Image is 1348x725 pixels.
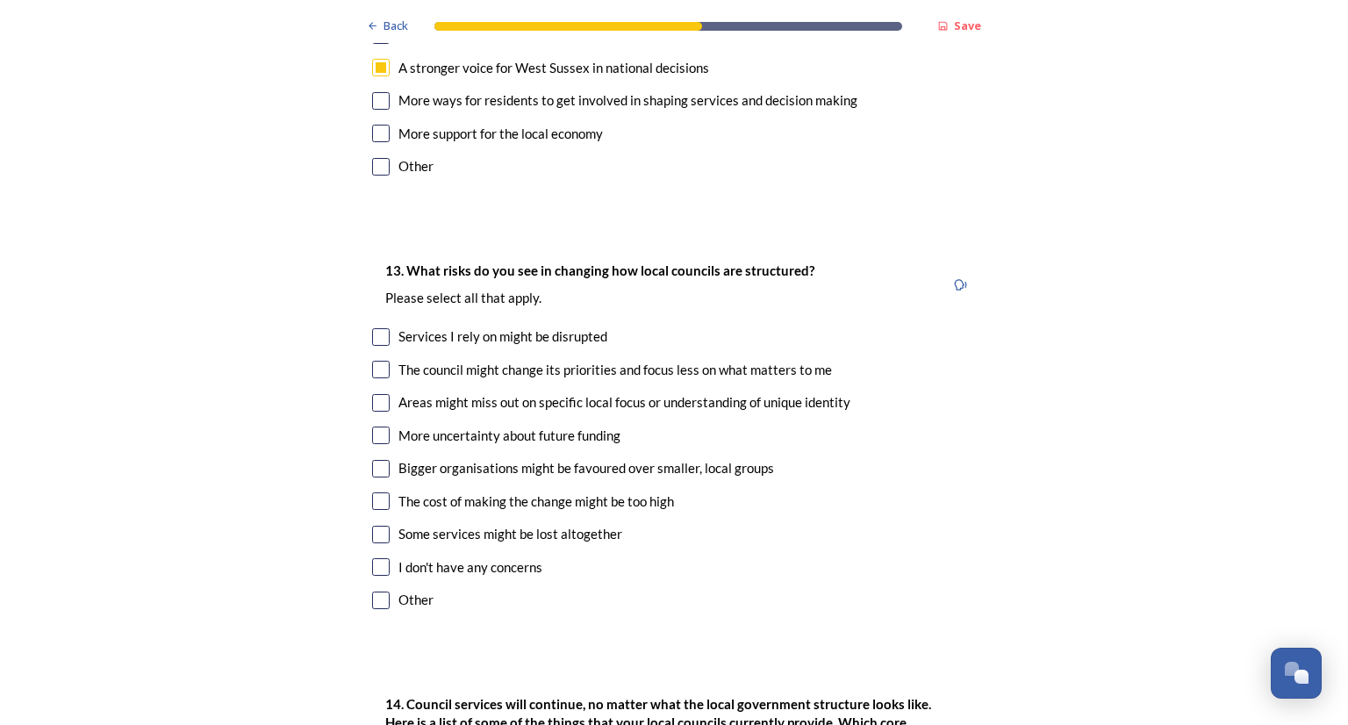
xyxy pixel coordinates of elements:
[385,262,814,278] strong: 13. What risks do you see in changing how local councils are structured?
[398,590,434,610] div: Other
[398,492,674,512] div: The cost of making the change might be too high
[398,524,622,544] div: Some services might be lost altogether
[398,426,620,446] div: More uncertainty about future funding
[398,557,542,578] div: I don't have any concerns
[398,360,832,380] div: The council might change its priorities and focus less on what matters to me
[954,18,981,33] strong: Save
[398,156,434,176] div: Other
[398,58,709,78] div: A stronger voice for West Sussex in national decisions
[385,289,814,307] p: Please select all that apply.
[398,90,857,111] div: More ways for residents to get involved in shaping services and decision making
[398,458,774,478] div: Bigger organisations might be favoured over smaller, local groups
[398,124,603,144] div: More support for the local economy
[398,392,850,413] div: Areas might miss out on specific local focus or understanding of unique identity
[1271,648,1322,699] button: Open Chat
[384,18,408,34] span: Back
[398,327,607,347] div: Services I rely on might be disrupted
